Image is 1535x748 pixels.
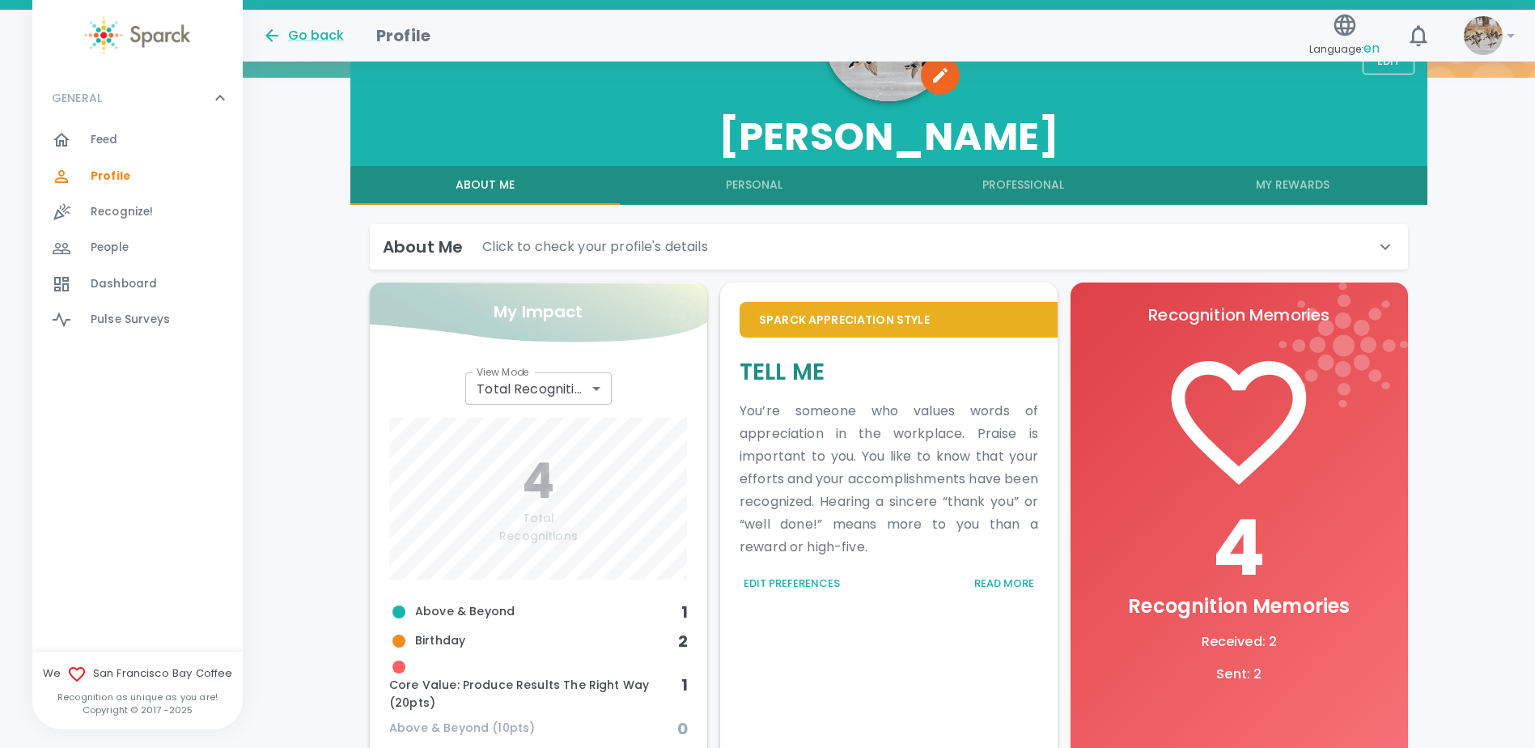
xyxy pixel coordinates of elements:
[32,122,243,158] a: Feed
[91,276,157,292] span: Dashboard
[389,657,681,712] span: Core Value: Produce Results The Right Way (20pts)
[91,168,130,185] span: Profile
[389,720,677,737] span: Above & Beyond (10pts)
[32,230,243,266] a: People
[482,237,708,257] p: Click to check your profile's details
[389,602,681,622] span: Above & Beyond
[32,122,243,344] div: GENERAL
[32,194,243,230] a: Recognize!
[1090,665,1389,684] p: Sent : 2
[370,224,1408,270] div: About MeClick to check your profile's details
[1303,7,1386,65] button: Language:en
[678,628,688,654] h6: 2
[350,166,1427,205] div: full width tabs
[740,357,1038,387] h5: Tell Me
[91,240,129,256] span: People
[32,665,243,684] span: We San Francisco Bay Coffee
[32,266,243,302] a: Dashboard
[52,90,102,106] p: GENERAL
[1309,38,1380,60] span: Language:
[1090,503,1389,593] h1: 4
[681,599,688,625] h6: 1
[1128,593,1350,619] span: Recognition Memories
[85,16,190,54] img: Sparck logo
[970,572,1038,597] button: Read More
[465,372,611,405] div: Total Recognitions
[376,23,430,49] h1: Profile
[389,631,678,651] span: Birthday
[681,672,688,698] h6: 1
[262,26,344,45] button: Go back
[1090,302,1389,328] p: Recognition Memories
[740,400,1038,559] p: You’re someone who values words of appreciation in the workplace. Praise is important to you. You...
[32,16,243,54] a: Sparck logo
[677,716,688,742] h6: 0
[1090,632,1389,652] p: Received : 2
[32,159,243,194] a: Profile
[91,312,170,328] span: Pulse Surveys
[350,166,620,205] button: About Me
[888,166,1158,205] button: Professional
[759,312,1038,328] p: Sparck Appreciation Style
[383,234,463,260] h6: About Me
[1363,39,1380,57] span: en
[1278,283,1408,407] img: logo
[494,299,583,325] p: My Impact
[32,74,243,122] div: GENERAL
[32,302,243,338] a: Pulse Surveys
[32,691,243,703] p: Recognition as unique as you are!
[1464,16,1503,55] img: Picture of Jason
[477,365,529,379] label: View Mode
[91,132,118,148] span: Feed
[740,572,844,597] button: Edit Preferences
[91,204,154,220] span: Recognize!
[620,166,889,205] button: Personal
[350,114,1427,159] h3: [PERSON_NAME]
[1158,166,1427,205] button: My Rewards
[32,703,243,716] p: Copyright © 2017 - 2025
